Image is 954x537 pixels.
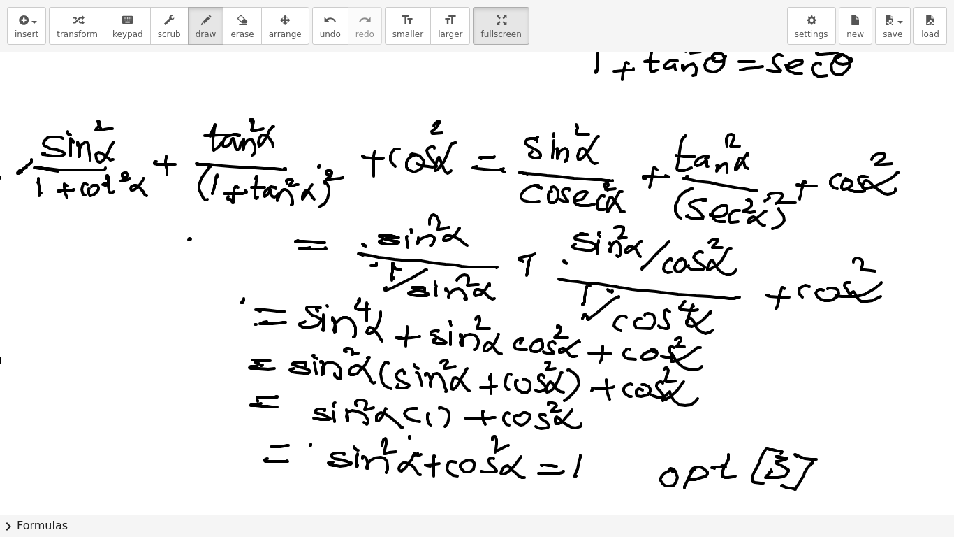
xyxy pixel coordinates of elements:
[261,7,309,45] button: arrange
[385,7,431,45] button: format_sizesmaller
[883,29,902,39] span: save
[392,29,423,39] span: smaller
[348,7,382,45] button: redoredo
[355,29,374,39] span: redo
[49,7,105,45] button: transform
[223,7,261,45] button: erase
[921,29,939,39] span: load
[105,7,151,45] button: keyboardkeypad
[473,7,529,45] button: fullscreen
[839,7,872,45] button: new
[15,29,38,39] span: insert
[312,7,348,45] button: undoundo
[480,29,521,39] span: fullscreen
[443,12,457,29] i: format_size
[323,12,337,29] i: undo
[913,7,947,45] button: load
[7,7,46,45] button: insert
[320,29,341,39] span: undo
[795,29,828,39] span: settings
[196,29,217,39] span: draw
[269,29,302,39] span: arrange
[846,29,864,39] span: new
[188,7,224,45] button: draw
[401,12,414,29] i: format_size
[430,7,470,45] button: format_sizelarger
[150,7,189,45] button: scrub
[358,12,372,29] i: redo
[438,29,462,39] span: larger
[875,7,911,45] button: save
[121,12,134,29] i: keyboard
[787,7,836,45] button: settings
[112,29,143,39] span: keypad
[158,29,181,39] span: scrub
[230,29,254,39] span: erase
[57,29,98,39] span: transform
